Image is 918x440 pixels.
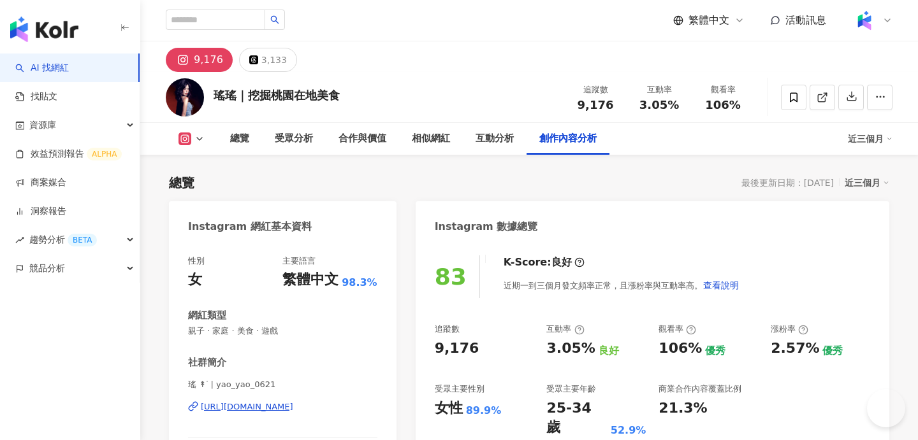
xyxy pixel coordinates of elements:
[546,323,584,335] div: 互動率
[435,220,538,234] div: Instagram 數據總覽
[635,83,683,96] div: 互動率
[188,379,377,390] span: 瑤 ↟ᐝ | yao_yao_0621
[551,255,572,269] div: 良好
[785,14,826,26] span: 活動訊息
[435,264,467,290] div: 83
[15,62,69,75] a: searchAI 找網紅
[201,401,293,413] div: [URL][DOMAIN_NAME]
[571,83,620,96] div: 追蹤數
[230,131,249,146] div: 總覽
[741,178,834,188] div: 最後更新日期：[DATE]
[188,325,377,337] span: 親子 · 家庭 · 美食 · 遊戲
[435,383,484,395] div: 受眾主要性別
[639,99,679,111] span: 3.05%
[539,131,597,146] div: 創作內容分析
[546,399,607,438] div: 25-34 歲
[166,48,233,72] button: 9,176
[188,255,205,267] div: 性別
[188,309,226,322] div: 網紅類型
[852,8,877,32] img: Kolr%20app%20icon%20%281%29.png
[659,339,702,358] div: 106%
[10,17,78,42] img: logo
[546,383,596,395] div: 受眾主要年齡
[659,399,707,418] div: 21.3%
[68,234,97,246] div: BETA
[578,98,614,111] span: 9,176
[194,51,223,69] div: 9,176
[703,273,739,298] button: 查看說明
[435,323,460,335] div: 追蹤數
[261,51,287,69] div: 3,133
[659,383,741,395] div: 商業合作內容覆蓋比例
[214,87,340,103] div: 瑤瑤｜挖掘桃園在地美食
[169,174,194,192] div: 總覽
[15,176,66,189] a: 商案媒合
[822,344,843,358] div: 優秀
[282,255,316,267] div: 主要語言
[705,344,725,358] div: 優秀
[29,111,56,139] span: 資源庫
[435,399,463,418] div: 女性
[282,270,339,290] div: 繁體中文
[703,280,739,290] span: 查看說明
[188,270,202,290] div: 女
[599,344,619,358] div: 良好
[188,220,312,234] div: Instagram 網紅基本資料
[476,131,514,146] div: 互動分析
[435,339,479,358] div: 9,176
[848,129,892,149] div: 近三個月
[342,276,377,290] span: 98.3%
[504,273,739,298] div: 近期一到三個月發文頻率正常，且漲粉率與互動率高。
[611,423,646,437] div: 52.9%
[15,90,57,103] a: 找貼文
[705,99,741,111] span: 106%
[845,174,889,191] div: 近三個月
[699,83,747,96] div: 觀看率
[29,254,65,283] span: 競品分析
[15,236,24,245] span: rise
[239,48,297,72] button: 3,133
[188,356,226,369] div: 社群簡介
[546,339,595,358] div: 3.05%
[659,323,696,335] div: 觀看率
[29,225,97,254] span: 趨勢分析
[466,404,502,418] div: 89.9%
[15,148,122,160] a: 效益預測報告ALPHA
[412,131,450,146] div: 相似網紅
[688,13,729,27] span: 繁體中文
[275,131,313,146] div: 受眾分析
[771,339,819,358] div: 2.57%
[188,401,377,413] a: [URL][DOMAIN_NAME]
[15,205,66,218] a: 洞察報告
[867,389,905,427] iframe: Help Scout Beacon - Open
[504,255,585,269] div: K-Score :
[771,323,808,335] div: 漲粉率
[270,15,279,24] span: search
[166,78,204,117] img: KOL Avatar
[339,131,386,146] div: 合作與價值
